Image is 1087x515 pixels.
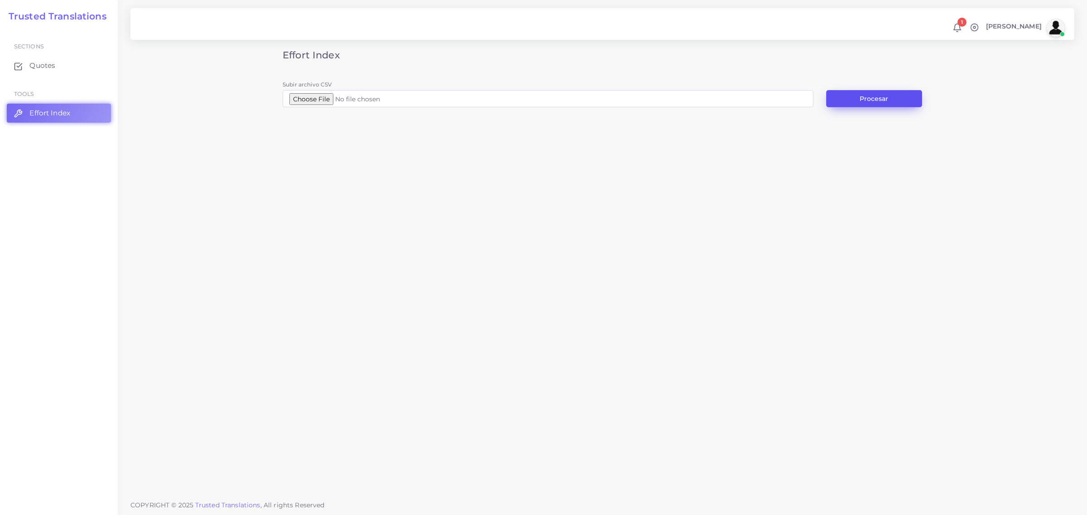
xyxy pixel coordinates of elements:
[29,61,55,71] span: Quotes
[14,43,44,50] span: Sections
[130,501,325,510] span: COPYRIGHT © 2025
[1047,19,1065,37] img: avatar
[14,91,34,97] span: Tools
[7,56,111,75] a: Quotes
[2,11,106,22] a: Trusted Translations
[283,81,332,88] label: Subir archivo CSV
[949,23,965,33] a: 1
[981,19,1068,37] a: [PERSON_NAME]avatar
[7,104,111,123] a: Effort Index
[826,90,922,107] button: Procesar
[29,108,70,118] span: Effort Index
[195,501,260,509] a: Trusted Translations
[957,18,967,27] span: 1
[283,49,922,61] h3: Effort Index
[986,23,1042,29] span: [PERSON_NAME]
[260,501,325,510] span: , All rights Reserved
